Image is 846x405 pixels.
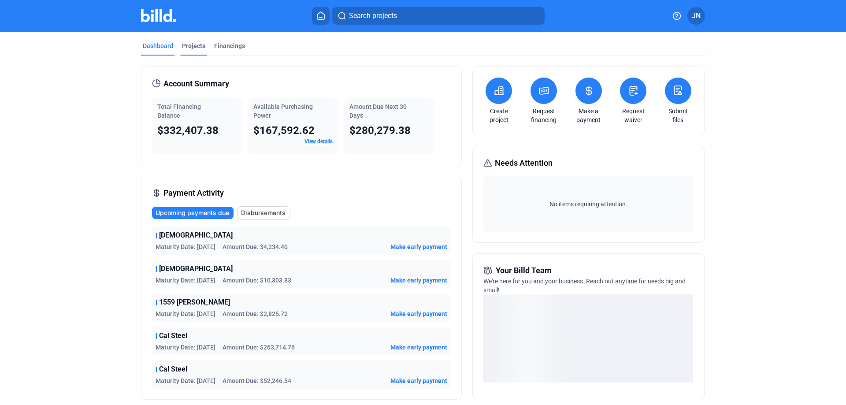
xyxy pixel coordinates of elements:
button: Make early payment [390,276,447,285]
button: JN [687,7,705,25]
span: Amount Due Next 30 Days [349,103,407,119]
span: Maturity Date: [DATE] [156,309,215,318]
button: Make early payment [390,376,447,385]
span: $280,279.38 [349,124,411,137]
span: Disbursements [241,208,286,217]
button: Make early payment [390,242,447,251]
a: Request waiver [618,107,649,124]
span: Total Financing Balance [157,103,201,119]
span: Maturity Date: [DATE] [156,276,215,285]
span: Amount Due: $4,234.40 [223,242,288,251]
span: Maturity Date: [DATE] [156,343,215,352]
div: Projects [182,41,205,50]
span: Cal Steel [159,364,187,375]
span: Available Purchasing Power [253,103,313,119]
span: Search projects [349,11,397,21]
button: Search projects [332,7,545,25]
span: Amount Due: $263,714.76 [223,343,295,352]
span: Amount Due: $10,303.83 [223,276,291,285]
button: Upcoming payments due [152,207,234,219]
a: View details [304,138,333,145]
a: Make a payment [573,107,604,124]
span: Your Billd Team [496,264,552,277]
span: [DEMOGRAPHIC_DATA] [159,264,233,274]
span: $167,592.62 [253,124,315,137]
span: We're here for you and your business. Reach out anytime for needs big and small! [483,278,686,294]
span: $332,407.38 [157,124,219,137]
a: Create project [483,107,514,124]
div: Financings [214,41,245,50]
span: Amount Due: $52,246.54 [223,376,291,385]
img: Billd Company Logo [141,9,176,22]
span: JN [692,11,701,21]
span: Needs Attention [495,157,553,169]
span: 1559 [PERSON_NAME] [159,297,230,308]
button: Make early payment [390,309,447,318]
span: Account Summary [163,78,229,90]
span: Amount Due: $2,825.72 [223,309,288,318]
span: Upcoming payments due [156,208,229,217]
div: loading [483,294,693,383]
span: Maturity Date: [DATE] [156,376,215,385]
span: [DEMOGRAPHIC_DATA] [159,230,233,241]
a: Request financing [528,107,559,124]
button: Disbursements [237,206,290,219]
span: No items requiring attention. [487,200,690,208]
div: Dashboard [143,41,173,50]
span: Cal Steel [159,331,187,341]
span: Payment Activity [163,187,224,199]
span: Maturity Date: [DATE] [156,242,215,251]
a: Submit files [663,107,694,124]
button: Make early payment [390,343,447,352]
